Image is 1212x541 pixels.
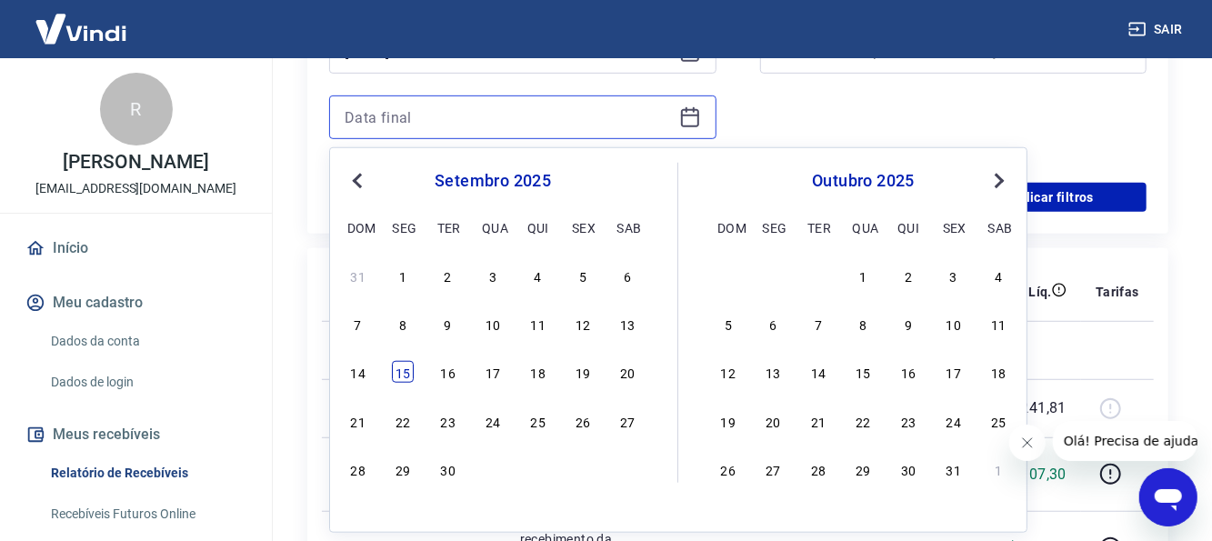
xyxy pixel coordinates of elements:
[999,464,1067,486] p: R$ 107,30
[346,170,368,192] button: Previous Month
[35,179,236,198] p: [EMAIL_ADDRESS][DOMAIN_NAME]
[437,313,459,335] div: Choose terça-feira, 9 de setembro de 2025
[617,458,639,480] div: Choose sábado, 4 de outubro de 2025
[437,410,459,432] div: Choose terça-feira, 23 de setembro de 2025
[22,283,250,323] button: Meu cadastro
[437,361,459,383] div: Choose terça-feira, 16 de setembro de 2025
[995,397,1067,419] p: -R$ 241,81
[1053,421,1197,461] iframe: Mensagem da empresa
[22,228,250,268] a: Início
[482,216,504,238] div: qua
[392,216,414,238] div: seg
[617,216,639,238] div: sab
[763,361,785,383] div: Choose segunda-feira, 13 de outubro de 2025
[807,361,829,383] div: Choose terça-feira, 14 de outubro de 2025
[988,170,1010,192] button: Next Month
[572,313,594,335] div: Choose sexta-feira, 12 de setembro de 2025
[987,410,1009,432] div: Choose sábado, 25 de outubro de 2025
[482,458,504,480] div: Choose quarta-feira, 1 de outubro de 2025
[437,265,459,286] div: Choose terça-feira, 2 de setembro de 2025
[943,458,965,480] div: Choose sexta-feira, 31 de outubro de 2025
[987,313,1009,335] div: Choose sábado, 11 de outubro de 2025
[437,458,459,480] div: Choose terça-feira, 30 de setembro de 2025
[392,410,414,432] div: Choose segunda-feira, 22 de setembro de 2025
[943,410,965,432] div: Choose sexta-feira, 24 de outubro de 2025
[527,265,549,286] div: Choose quinta-feira, 4 de setembro de 2025
[763,458,785,480] div: Choose segunda-feira, 27 de outubro de 2025
[763,265,785,286] div: Choose segunda-feira, 29 de setembro de 2025
[987,458,1009,480] div: Choose sábado, 1 de novembro de 2025
[853,216,875,238] div: qua
[957,183,1147,212] button: Aplicar filtros
[482,265,504,286] div: Choose quarta-feira, 3 de setembro de 2025
[943,265,965,286] div: Choose sexta-feira, 3 de outubro de 2025
[345,104,672,131] input: Data final
[482,313,504,335] div: Choose quarta-feira, 10 de setembro de 2025
[347,361,369,383] div: Choose domingo, 14 de setembro de 2025
[527,216,549,238] div: qui
[527,458,549,480] div: Choose quinta-feira, 2 de outubro de 2025
[717,361,739,383] div: Choose domingo, 12 de outubro de 2025
[347,265,369,286] div: Choose domingo, 31 de agosto de 2025
[347,458,369,480] div: Choose domingo, 28 de setembro de 2025
[572,410,594,432] div: Choose sexta-feira, 26 de setembro de 2025
[100,73,173,145] div: R
[572,265,594,286] div: Choose sexta-feira, 5 de setembro de 2025
[22,415,250,455] button: Meus recebíveis
[763,216,785,238] div: seg
[807,216,829,238] div: ter
[44,455,250,492] a: Relatório de Recebíveis
[617,410,639,432] div: Choose sábado, 27 de setembro de 2025
[717,410,739,432] div: Choose domingo, 19 de outubro de 2025
[437,216,459,238] div: ter
[717,265,739,286] div: Choose domingo, 28 de setembro de 2025
[482,361,504,383] div: Choose quarta-feira, 17 de setembro de 2025
[987,361,1009,383] div: Choose sábado, 18 de outubro de 2025
[392,361,414,383] div: Choose segunda-feira, 15 de setembro de 2025
[345,170,641,192] div: setembro 2025
[987,265,1009,286] div: Choose sábado, 4 de outubro de 2025
[897,216,919,238] div: qui
[807,313,829,335] div: Choose terça-feira, 7 de outubro de 2025
[717,458,739,480] div: Choose domingo, 26 de outubro de 2025
[527,361,549,383] div: Choose quinta-feira, 18 de setembro de 2025
[527,313,549,335] div: Choose quinta-feira, 11 de setembro de 2025
[572,361,594,383] div: Choose sexta-feira, 19 de setembro de 2025
[715,262,1012,482] div: month 2025-10
[1125,13,1190,46] button: Sair
[807,265,829,286] div: Choose terça-feira, 30 de setembro de 2025
[617,361,639,383] div: Choose sábado, 20 de setembro de 2025
[527,410,549,432] div: Choose quinta-feira, 25 de setembro de 2025
[853,458,875,480] div: Choose quarta-feira, 29 de outubro de 2025
[347,216,369,238] div: dom
[392,265,414,286] div: Choose segunda-feira, 1 de setembro de 2025
[807,458,829,480] div: Choose terça-feira, 28 de outubro de 2025
[44,323,250,360] a: Dados da conta
[853,313,875,335] div: Choose quarta-feira, 8 de outubro de 2025
[482,410,504,432] div: Choose quarta-feira, 24 de setembro de 2025
[572,458,594,480] div: Choose sexta-feira, 3 de outubro de 2025
[11,13,153,27] span: Olá! Precisa de ajuda?
[392,458,414,480] div: Choose segunda-feira, 29 de setembro de 2025
[763,313,785,335] div: Choose segunda-feira, 6 de outubro de 2025
[717,313,739,335] div: Choose domingo, 5 de outubro de 2025
[943,216,965,238] div: sex
[1139,468,1197,526] iframe: Botão para abrir a janela de mensagens
[347,410,369,432] div: Choose domingo, 21 de setembro de 2025
[897,410,919,432] div: Choose quinta-feira, 23 de outubro de 2025
[347,313,369,335] div: Choose domingo, 7 de setembro de 2025
[897,458,919,480] div: Choose quinta-feira, 30 de outubro de 2025
[943,361,965,383] div: Choose sexta-feira, 17 de outubro de 2025
[44,496,250,533] a: Recebíveis Futuros Online
[715,170,1012,192] div: outubro 2025
[807,410,829,432] div: Choose terça-feira, 21 de outubro de 2025
[987,216,1009,238] div: sab
[345,262,641,482] div: month 2025-09
[1009,425,1046,461] iframe: Fechar mensagem
[572,216,594,238] div: sex
[853,265,875,286] div: Choose quarta-feira, 1 de outubro de 2025
[897,361,919,383] div: Choose quinta-feira, 16 de outubro de 2025
[853,361,875,383] div: Choose quarta-feira, 15 de outubro de 2025
[897,313,919,335] div: Choose quinta-feira, 9 de outubro de 2025
[617,313,639,335] div: Choose sábado, 13 de setembro de 2025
